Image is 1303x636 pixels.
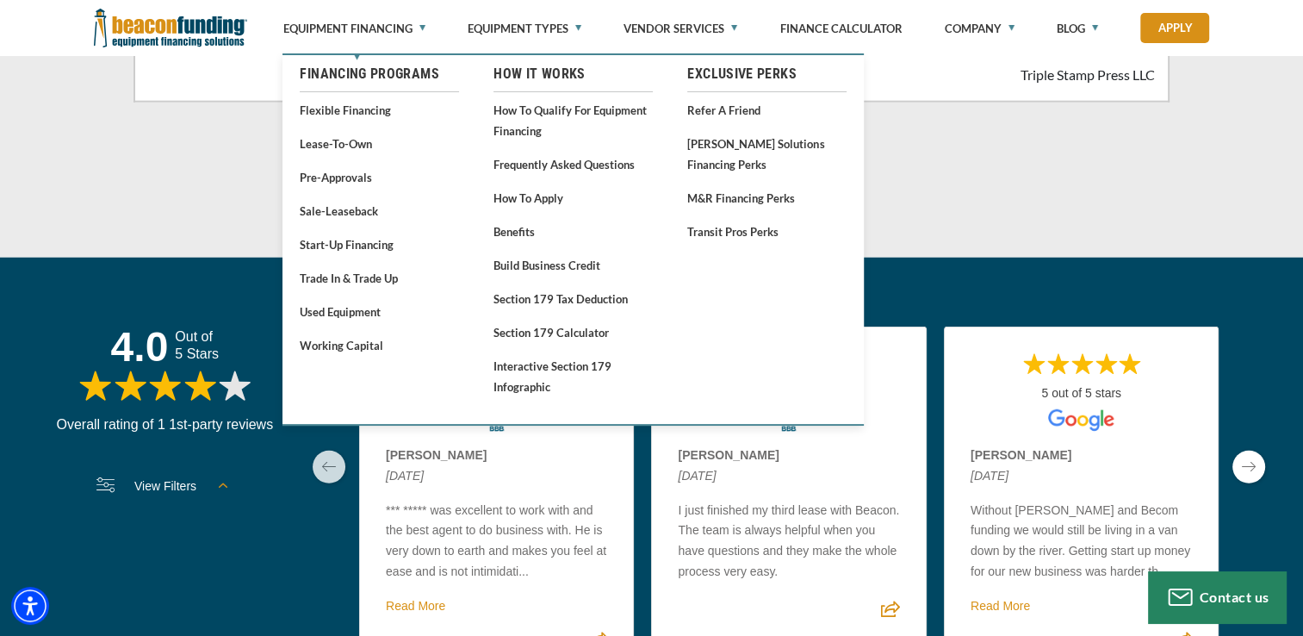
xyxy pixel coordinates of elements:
a: Xtreme Trucking Inc. - open in a new tab [269,65,597,85]
span: [DATE] [971,466,1192,487]
p: Triple Stamp Press LLC [827,65,1155,85]
a: M&R Financing Perks [687,187,847,209]
div: 5 out of 5 stars [678,383,899,404]
a: Lease-To-Own [300,133,459,154]
p: Without [PERSON_NAME] and Becom funding we would still be living in a van down by the river. Gett... [971,501,1192,583]
a: Start-Up Financing [300,234,459,255]
div: Overall rating of 1 1st-party reviews [43,415,287,435]
a: Benefits [493,221,653,242]
a: Apply [1140,13,1209,43]
button: Contact us [1148,571,1286,623]
span: [PERSON_NAME] [386,446,607,466]
a: [PERSON_NAME] Solutions Financing Perks [687,133,847,175]
span: Contact us [1200,589,1269,605]
a: Refer a Friend [687,99,847,121]
a: Exclusive Perks [687,64,847,84]
a: Read More [971,599,1030,613]
p: I just finished my third lease with Beacon. The team is always helpful when you have questions an... [678,501,899,583]
div: 4.0 [111,327,176,368]
a: How to Apply [493,187,653,209]
span: Out of [175,330,219,344]
span: [DATE] [678,466,899,487]
div: Accessibility Menu [11,587,49,625]
a: Read More [386,599,445,613]
span: [PERSON_NAME] [678,446,899,466]
a: Trade In & Trade Up [300,267,459,289]
a: How It Works [493,64,653,84]
a: next page [1232,451,1265,483]
span: [DATE] [386,466,607,487]
span: [PERSON_NAME] [971,446,1192,466]
a: How to Qualify for Equipment Financing [493,99,653,141]
span: 5 Stars [175,347,219,361]
a: Build Business Credit [493,254,653,276]
a: View Filters [43,466,287,506]
a: Section 179 Calculator [493,321,653,343]
img: google [1048,409,1114,432]
a: previous page [313,451,345,483]
a: Interactive Section 179 Infographic [493,355,653,397]
a: Frequently Asked Questions [493,153,653,175]
p: *** ***** was excellent to work with and the best agent to do business with. He is very down to e... [386,501,607,583]
a: Financing Programs [300,64,459,84]
a: Sale-Leaseback [300,200,459,221]
a: Used Equipment [300,301,459,322]
a: Pre-approvals [300,166,459,188]
a: Transit Pros Perks [687,221,847,242]
a: Section 179 Tax Deduction [493,288,653,309]
div: 5 out of 5 stars [971,383,1192,404]
a: Flexible Financing [300,99,459,121]
a: Working Capital [300,334,459,356]
a: Share review [881,608,900,621]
